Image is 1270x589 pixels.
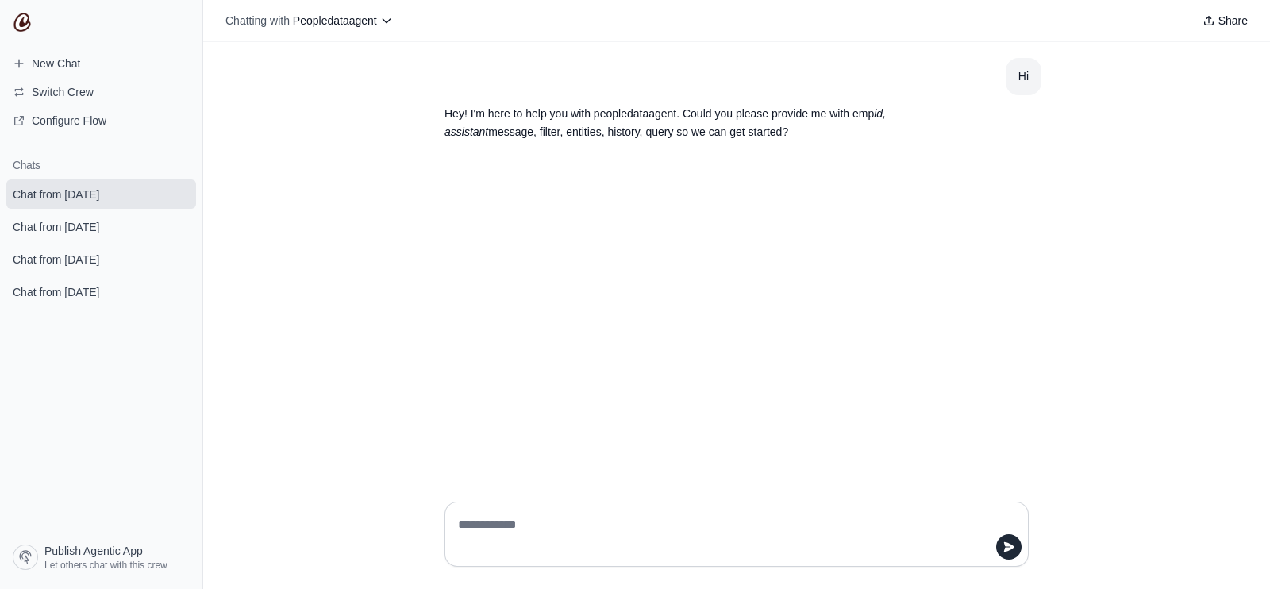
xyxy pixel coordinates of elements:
span: Peopledataagent [293,14,377,27]
span: Chat from [DATE] [13,219,99,235]
img: CrewAI Logo [13,13,32,32]
a: Configure Flow [6,108,196,133]
section: User message [1006,58,1041,95]
button: Switch Crew [6,79,196,105]
span: Chat from [DATE] [13,187,99,202]
span: Share [1218,13,1248,29]
a: Publish Agentic App Let others chat with this crew [6,538,196,576]
a: Chat from [DATE] [6,277,196,306]
em: id, assistant [444,107,886,138]
section: Response [432,95,965,151]
button: Chatting with Peopledataagent [219,10,399,32]
div: Hi [1018,67,1029,86]
a: Chat from [DATE] [6,212,196,241]
span: Switch Crew [32,84,94,100]
a: New Chat [6,51,196,76]
span: Publish Agentic App [44,543,143,559]
span: Chatting with [225,13,290,29]
a: Chat from [DATE] [6,179,196,209]
span: Let others chat with this crew [44,559,167,572]
button: Share [1196,10,1254,32]
span: Chat from [DATE] [13,284,99,300]
p: Hey! I'm here to help you with peopledataagent. Could you please provide me with emp message, fil... [444,105,952,141]
span: New Chat [32,56,80,71]
span: Configure Flow [32,113,106,129]
a: Chat from [DATE] [6,244,196,274]
span: Chat from [DATE] [13,252,99,268]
